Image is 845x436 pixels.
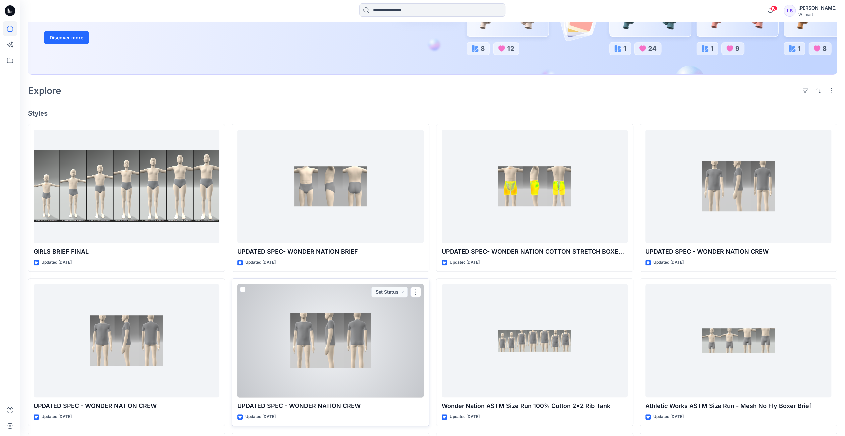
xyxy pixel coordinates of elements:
p: UPDATED SPEC - WONDER NATION CREW [34,401,219,411]
p: Updated [DATE] [42,259,72,266]
p: Updated [DATE] [245,413,276,420]
p: Updated [DATE] [450,413,480,420]
p: Wonder Nation ASTM Size Run 100% Cotton 2x2 Rib Tank [442,401,628,411]
p: Athletic Works ASTM Size Run - Mesh No Fly Boxer Brief [645,401,831,411]
p: Updated [DATE] [245,259,276,266]
span: 10 [770,6,777,11]
div: LS [784,5,796,17]
a: UPDATED SPEC - WONDER NATION CREW [645,130,831,243]
p: Updated [DATE] [450,259,480,266]
p: UPDATED SPEC- WONDER NATION BRIEF [237,247,423,256]
p: Updated [DATE] [653,413,684,420]
a: UPDATED SPEC - WONDER NATION CREW [237,284,423,398]
h4: Styles [28,109,837,117]
div: Walmart [798,12,837,17]
a: Athletic Works ASTM Size Run - Mesh No Fly Boxer Brief [645,284,831,398]
p: Updated [DATE] [653,259,684,266]
div: [PERSON_NAME] [798,4,837,12]
p: UPDATED SPEC - WONDER NATION CREW [645,247,831,256]
p: GIRLS BRIEF FINAL [34,247,219,256]
a: GIRLS BRIEF FINAL [34,130,219,243]
a: UPDATED SPEC- WONDER NATION COTTON STRETCH BOXER BRIEF [442,130,628,243]
button: Discover more [44,31,89,44]
p: Updated [DATE] [42,413,72,420]
a: UPDATED SPEC- WONDER NATION BRIEF [237,130,423,243]
p: UPDATED SPEC- WONDER NATION COTTON STRETCH BOXER BRIEF [442,247,628,256]
a: Wonder Nation ASTM Size Run 100% Cotton 2x2 Rib Tank [442,284,628,398]
h2: Explore [28,85,61,96]
p: UPDATED SPEC - WONDER NATION CREW [237,401,423,411]
a: Discover more [44,31,194,44]
a: UPDATED SPEC - WONDER NATION CREW [34,284,219,398]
